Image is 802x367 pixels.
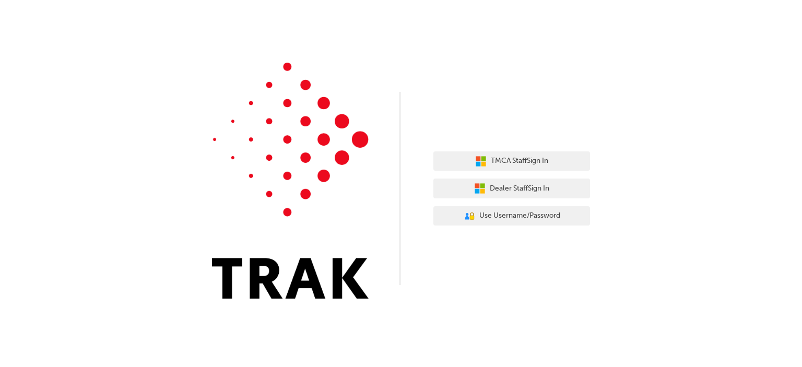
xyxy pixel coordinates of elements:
[433,179,590,198] button: Dealer StaffSign In
[433,206,590,226] button: Use Username/Password
[491,155,548,167] span: TMCA Staff Sign In
[490,183,549,195] span: Dealer Staff Sign In
[212,63,369,299] img: Trak
[479,210,560,222] span: Use Username/Password
[433,151,590,171] button: TMCA StaffSign In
